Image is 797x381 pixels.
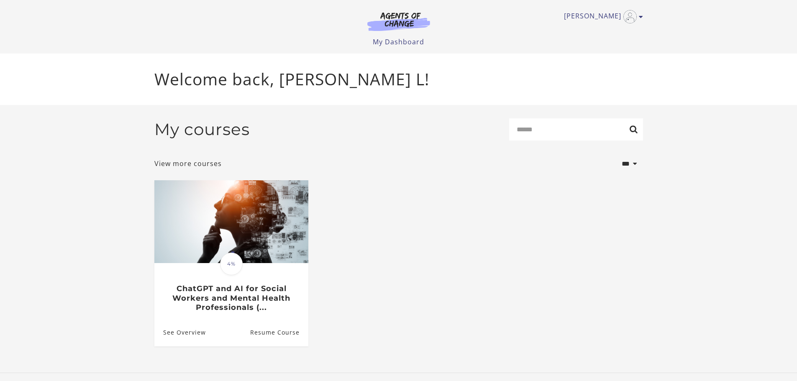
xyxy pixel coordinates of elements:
[154,120,250,139] h2: My courses
[220,253,243,275] span: 4%
[163,284,299,312] h3: ChatGPT and AI for Social Workers and Mental Health Professionals (...
[373,37,424,46] a: My Dashboard
[154,159,222,169] a: View more courses
[564,10,639,23] a: Toggle menu
[154,67,643,92] p: Welcome back, [PERSON_NAME] L!
[154,319,206,346] a: ChatGPT and AI for Social Workers and Mental Health Professionals (...: See Overview
[250,319,308,346] a: ChatGPT and AI for Social Workers and Mental Health Professionals (...: Resume Course
[359,12,439,31] img: Agents of Change Logo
